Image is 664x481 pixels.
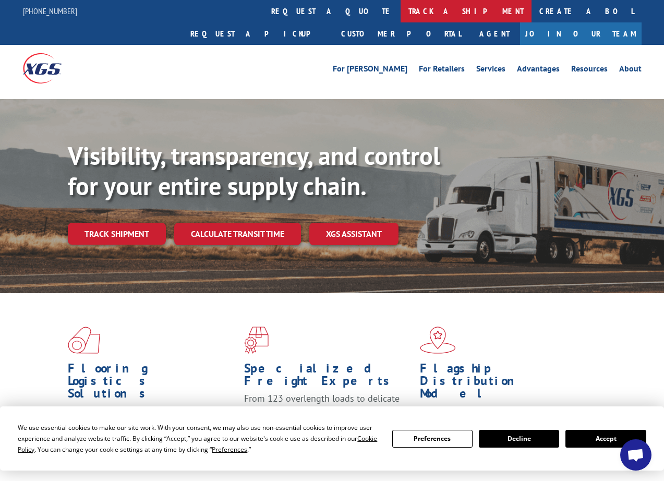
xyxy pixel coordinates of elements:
[517,65,560,76] a: Advantages
[68,405,230,442] span: As an industry carrier of choice, XGS has brought innovation and dedication to flooring logistics...
[469,22,520,45] a: Agent
[18,422,379,455] div: We use essential cookies to make our site work. With your consent, we may also use non-essential ...
[419,65,465,76] a: For Retailers
[244,327,269,354] img: xgs-icon-focused-on-flooring-red
[333,65,407,76] a: For [PERSON_NAME]
[68,362,236,405] h1: Flooring Logistics Solutions
[565,430,646,448] button: Accept
[420,405,583,442] span: Our agile distribution network gives you nationwide inventory management on demand.
[212,445,247,454] span: Preferences
[333,22,469,45] a: Customer Portal
[420,362,588,405] h1: Flagship Distribution Model
[520,22,642,45] a: Join Our Team
[420,327,456,354] img: xgs-icon-flagship-distribution-model-red
[68,327,100,354] img: xgs-icon-total-supply-chain-intelligence-red
[619,65,642,76] a: About
[23,6,77,16] a: [PHONE_NUMBER]
[620,439,651,471] a: Open chat
[309,223,399,245] a: XGS ASSISTANT
[183,22,333,45] a: Request a pickup
[392,430,473,448] button: Preferences
[68,223,166,245] a: Track shipment
[68,139,440,202] b: Visibility, transparency, and control for your entire supply chain.
[479,430,559,448] button: Decline
[571,65,608,76] a: Resources
[244,362,413,392] h1: Specialized Freight Experts
[244,392,413,439] p: From 123 overlength loads to delicate cargo, our experienced staff knows the best way to move you...
[476,65,505,76] a: Services
[174,223,301,245] a: Calculate transit time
